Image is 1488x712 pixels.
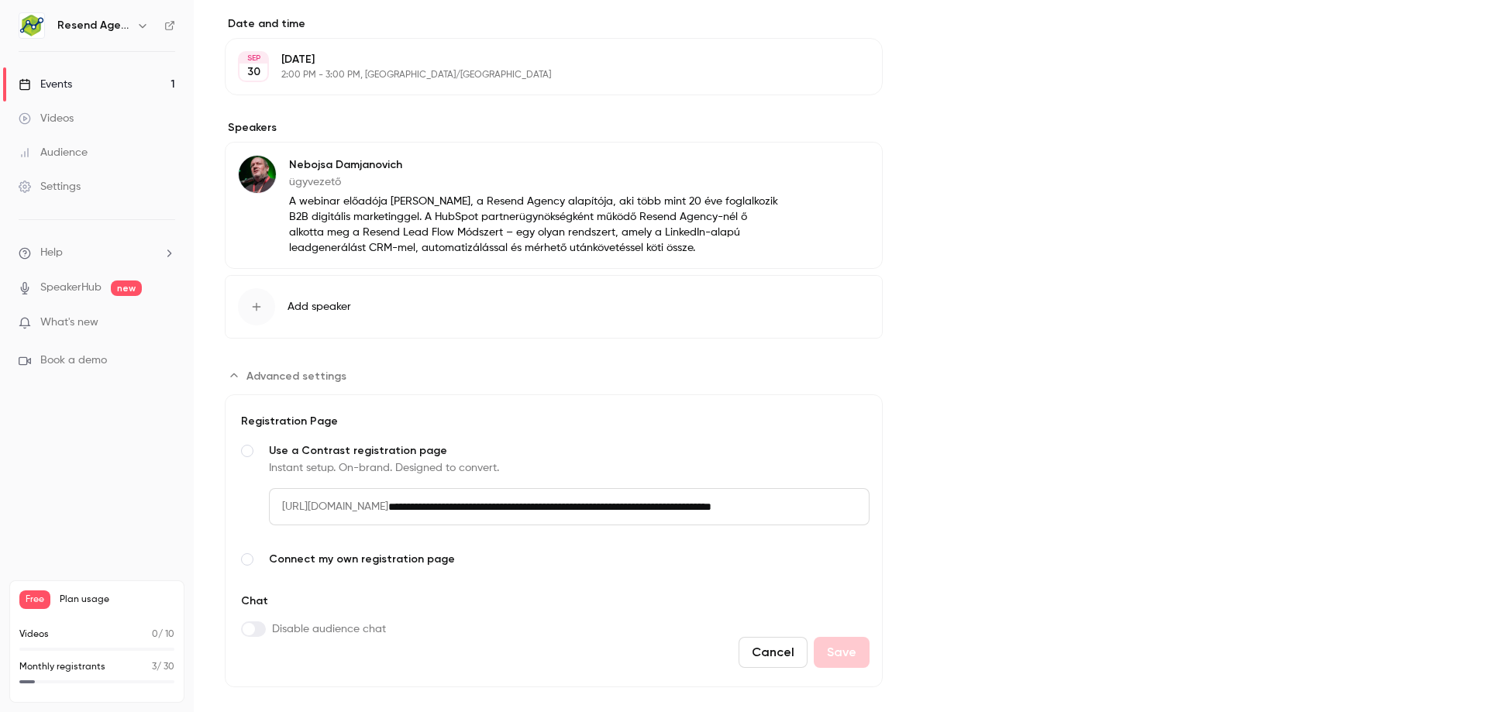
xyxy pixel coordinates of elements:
[225,16,883,32] label: Date and time
[239,156,276,193] img: Nebojsa Damjanovich
[40,280,102,296] a: SpeakerHub
[289,194,782,256] p: A webinar előadója [PERSON_NAME], a Resend Agency alapítója, aki több mint 20 éve foglalkozik B2B...
[739,637,808,668] button: Cancel
[281,69,801,81] p: 2:00 PM - 3:00 PM, [GEOGRAPHIC_DATA]/[GEOGRAPHIC_DATA]
[40,245,63,261] span: Help
[19,13,44,38] img: Resend Agency Kft
[247,64,260,80] p: 30
[288,299,351,315] span: Add speaker
[40,315,98,331] span: What's new
[225,142,883,269] div: Nebojsa DamjanovichNebojsa DamjanovichügyvezetőA webinar előadója [PERSON_NAME], a Resend Agency ...
[269,552,870,567] span: Connect my own registration page
[225,275,883,339] button: Add speaker
[152,630,158,639] span: 0
[281,52,801,67] p: [DATE]
[19,179,81,194] div: Settings
[19,77,72,92] div: Events
[19,145,88,160] div: Audience
[272,621,386,637] span: Disable audience chat
[238,593,386,621] div: Chat
[19,660,105,674] p: Monthly registrants
[19,628,49,641] p: Videos
[239,53,267,64] div: SEP
[269,460,870,476] div: Instant setup. On-brand. Designed to convert.
[19,245,175,261] li: help-dropdown-opener
[60,593,174,606] span: Plan usage
[152,628,174,641] p: / 10
[289,174,782,190] p: ügyvezető
[225,363,356,388] button: Advanced settings
[238,414,870,429] div: Registration Page
[152,662,157,672] span: 3
[269,443,870,459] span: Use a Contrast registration page
[269,488,388,525] span: [URL][DOMAIN_NAME]
[111,280,142,296] span: new
[19,590,50,609] span: Free
[246,368,346,384] span: Advanced settings
[19,111,74,126] div: Videos
[152,660,174,674] p: / 30
[225,120,883,136] label: Speakers
[388,488,870,525] input: Use a Contrast registration pageInstant setup. On-brand. Designed to convert.[URL][DOMAIN_NAME]
[289,157,782,173] p: Nebojsa Damjanovich
[225,363,883,687] section: Advanced settings
[57,18,130,33] h6: Resend Agency Kft
[40,353,107,369] span: Book a demo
